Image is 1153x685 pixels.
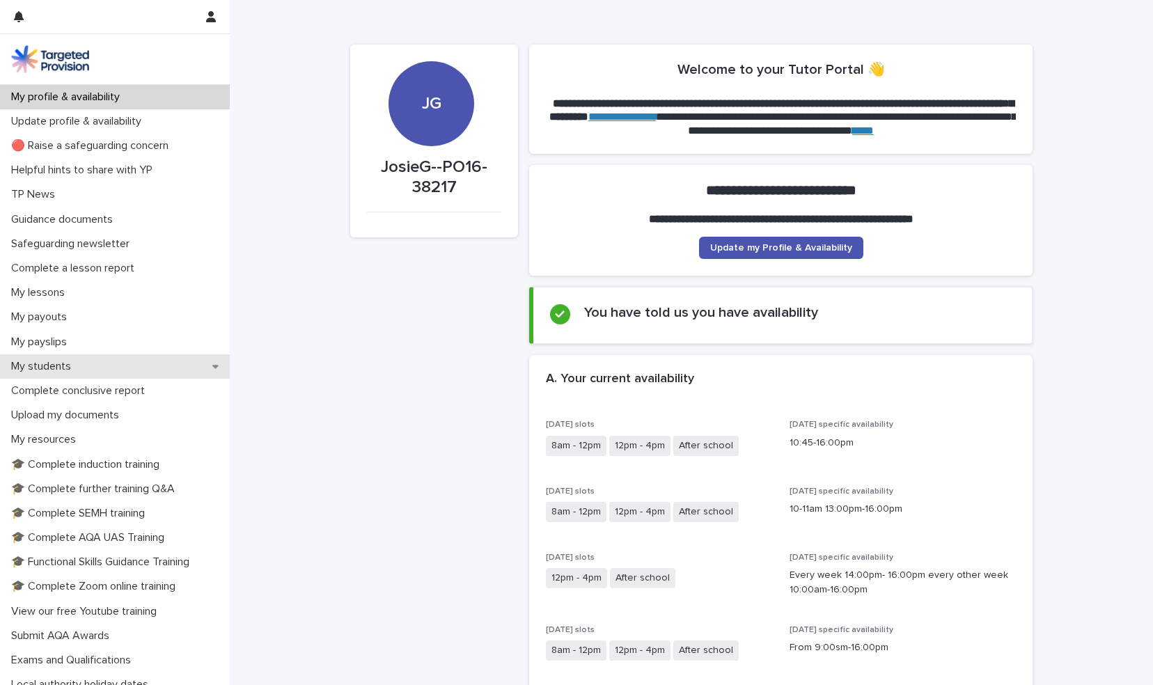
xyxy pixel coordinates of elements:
[546,372,694,387] h2: A. Your current availability
[790,553,893,562] span: [DATE] specific availability
[546,553,595,562] span: [DATE] slots
[367,157,501,198] p: JosieG--PO16-38217
[546,487,595,496] span: [DATE] slots
[6,164,164,177] p: Helpful hints to share with YP
[790,568,1017,597] p: Every week 14:00pm- 16:00pm every other week 10:00am-16:00pm
[6,237,141,251] p: Safeguarding newsletter
[6,360,82,373] p: My students
[609,436,670,456] span: 12pm - 4pm
[790,626,893,634] span: [DATE] specific availability
[673,640,739,661] span: After school
[546,626,595,634] span: [DATE] slots
[6,580,187,593] p: 🎓 Complete Zoom online training
[6,605,168,618] p: View our free Youtube training
[710,243,852,253] span: Update my Profile & Availability
[790,640,1017,655] p: From 9:00sm-16:00pm
[6,115,152,128] p: Update profile & availability
[6,188,66,201] p: TP News
[699,237,863,259] a: Update my Profile & Availability
[790,420,893,429] span: [DATE] specific availability
[610,568,675,588] span: After school
[389,9,473,114] div: JG
[6,458,171,471] p: 🎓 Complete induction training
[790,502,1017,517] p: 10-11am 13:00pm-16:00pm
[790,436,1017,450] p: 10:45-16:00pm
[546,420,595,429] span: [DATE] slots
[6,409,130,422] p: Upload my documents
[673,502,739,522] span: After school
[6,213,124,226] p: Guidance documents
[6,262,146,275] p: Complete a lesson report
[609,640,670,661] span: 12pm - 4pm
[6,629,120,643] p: Submit AQA Awards
[546,502,606,522] span: 8am - 12pm
[6,482,186,496] p: 🎓 Complete further training Q&A
[6,310,78,324] p: My payouts
[11,45,89,73] img: M5nRWzHhSzIhMunXDL62
[584,304,818,321] h2: You have told us you have availability
[6,654,142,667] p: Exams and Qualifications
[6,286,76,299] p: My lessons
[6,336,78,349] p: My payslips
[6,531,175,544] p: 🎓 Complete AQA UAS Training
[546,568,607,588] span: 12pm - 4pm
[6,556,201,569] p: 🎓 Functional Skills Guidance Training
[6,384,156,397] p: Complete conclusive report
[6,507,156,520] p: 🎓 Complete SEMH training
[6,139,180,152] p: 🔴 Raise a safeguarding concern
[677,61,885,78] h2: Welcome to your Tutor Portal 👋
[790,487,893,496] span: [DATE] specific availability
[6,90,131,104] p: My profile & availability
[673,436,739,456] span: After school
[546,436,606,456] span: 8am - 12pm
[609,502,670,522] span: 12pm - 4pm
[6,433,87,446] p: My resources
[546,640,606,661] span: 8am - 12pm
